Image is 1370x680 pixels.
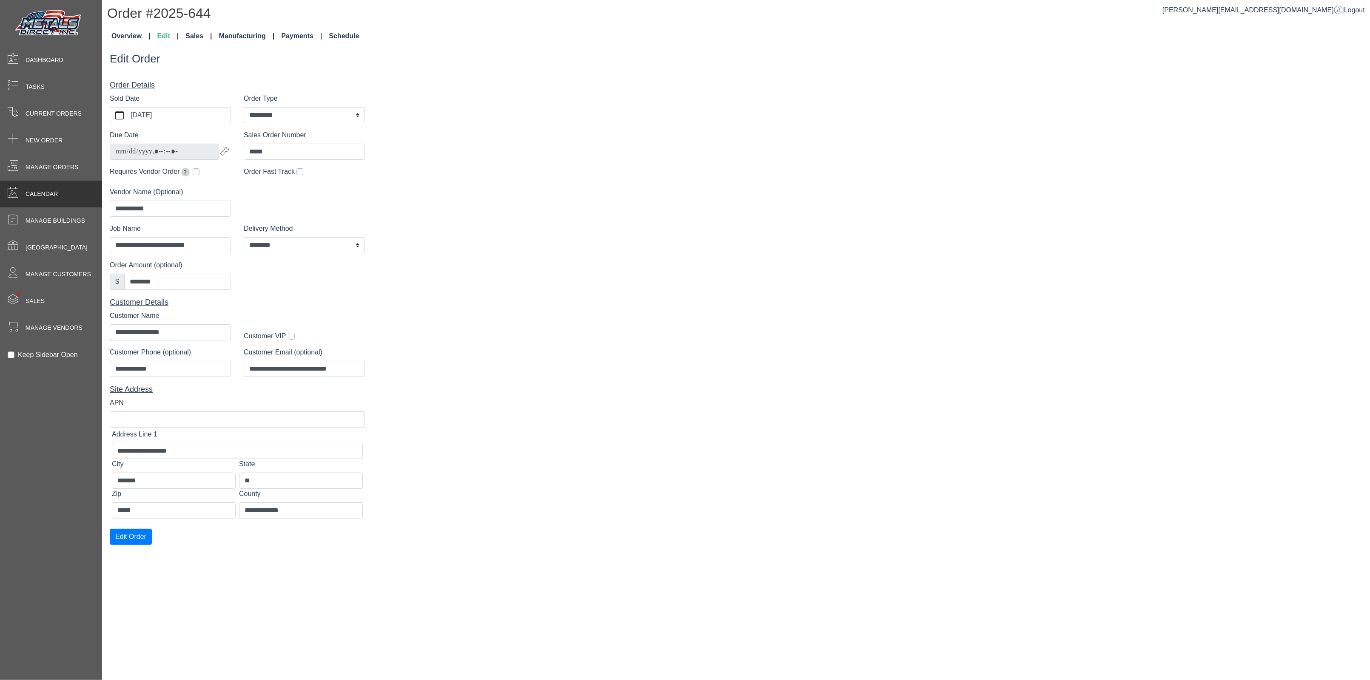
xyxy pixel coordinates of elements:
[110,79,365,91] div: Order Details
[110,297,365,308] div: Customer Details
[26,270,91,279] span: Manage Customers
[278,28,325,45] a: Payments
[244,93,278,104] label: Order Type
[110,52,615,65] h3: Edit Order
[26,323,83,332] span: Manage Vendors
[26,190,58,198] span: Calendar
[110,93,140,104] label: Sold Date
[110,260,182,270] label: Order Amount (optional)
[1162,6,1342,14] a: [PERSON_NAME][EMAIL_ADDRESS][DOMAIN_NAME]
[181,168,190,176] span: Extends due date by 2 weeks for pickup orders
[26,297,45,306] span: Sales
[112,489,121,499] label: Zip
[107,5,1370,24] h1: Order #2025-644
[26,216,85,225] span: Manage Buildings
[110,187,183,197] label: Vendor Name (Optional)
[244,331,286,341] label: Customer VIP
[108,28,154,45] a: Overview
[1162,5,1365,15] div: |
[325,28,362,45] a: Schedule
[26,136,63,145] span: New Order
[110,130,139,140] label: Due Date
[239,489,261,499] label: County
[112,429,157,439] label: Address Line 1
[1344,6,1365,14] span: Logout
[26,56,63,65] span: Dashboard
[216,28,278,45] a: Manufacturing
[110,224,141,234] label: Job Name
[8,280,30,308] span: •
[112,459,124,469] label: City
[244,130,306,140] label: Sales Order Number
[13,8,85,39] img: Metals Direct Inc Logo
[110,311,159,321] label: Customer Name
[239,459,255,469] label: State
[110,167,191,177] label: Requires Vendor Order
[244,347,322,357] label: Customer Email (optional)
[110,384,365,395] div: Site Address
[110,347,191,357] label: Customer Phone (optional)
[129,108,231,123] label: [DATE]
[110,108,129,123] button: calendar
[26,109,82,118] span: Current Orders
[26,163,78,172] span: Manage Orders
[110,529,152,545] button: Edit Order
[18,350,78,360] label: Keep Sidebar Open
[26,82,45,91] span: Tasks
[110,398,124,408] label: APN
[244,167,295,177] label: Order Fast Track
[244,224,293,234] label: Delivery Method
[182,28,215,45] a: Sales
[26,243,88,252] span: [GEOGRAPHIC_DATA]
[115,111,124,119] svg: calendar
[110,274,125,290] div: $
[154,28,182,45] a: Edit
